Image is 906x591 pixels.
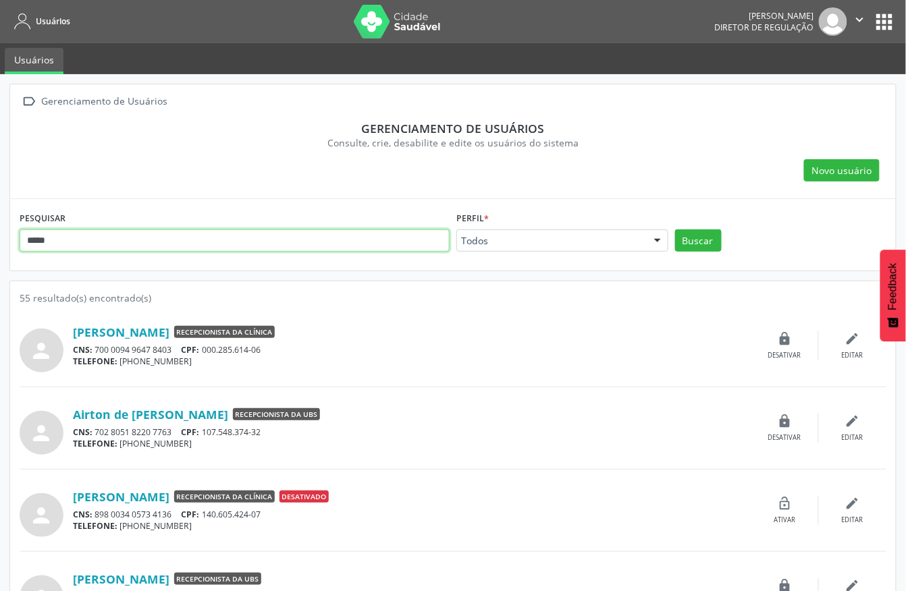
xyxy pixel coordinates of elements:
span: TELEFONE: [73,356,117,367]
span: Recepcionista da UBS [174,573,261,585]
span: Diretor de regulação [715,22,814,33]
label: PESQUISAR [20,208,65,229]
span: Feedback [887,263,899,310]
img: img [819,7,847,36]
div: [PHONE_NUMBER] [73,520,751,532]
span: CPF: [182,344,200,356]
a: Usuários [5,48,63,74]
div: Desativar [768,433,801,443]
span: Recepcionista da clínica [174,490,275,503]
a: [PERSON_NAME] [73,325,169,339]
i: person [30,339,54,363]
button:  [847,7,873,36]
a: Airton de [PERSON_NAME] [73,407,228,422]
a:  Gerenciamento de Usuários [20,92,170,111]
div: [PERSON_NAME] [715,10,814,22]
div: Consulte, crie, desabilite e edite os usuários do sistema [29,136,877,150]
div: [PHONE_NUMBER] [73,438,751,449]
span: TELEFONE: [73,438,117,449]
i: lock [778,414,793,428]
button: Feedback - Mostrar pesquisa [880,250,906,341]
span: Usuários [36,16,70,27]
span: TELEFONE: [73,520,117,532]
span: CNS: [73,509,92,520]
i:  [20,92,39,111]
a: Usuários [9,10,70,32]
i: lock_open [778,496,793,511]
div: Editar [842,515,863,525]
i: edit [845,331,860,346]
div: 898 0034 0573 4136 140.605.424-07 [73,509,751,520]
i: edit [845,414,860,428]
div: 700 0094 9647 8403 000.285.614-06 [73,344,751,356]
span: CNS: [73,344,92,356]
span: CPF: [182,509,200,520]
i:  [853,12,868,27]
a: [PERSON_NAME] [73,489,169,504]
span: CNS: [73,426,92,438]
div: Gerenciamento de Usuários [39,92,170,111]
button: apps [873,10,897,34]
span: Novo usuário [812,163,872,177]
div: 55 resultado(s) encontrado(s) [20,291,886,305]
span: Todos [461,234,641,248]
i: lock [778,331,793,346]
div: 702 8051 8220 7763 107.548.374-32 [73,426,751,438]
span: CPF: [182,426,200,438]
label: Perfil [456,208,489,229]
span: Recepcionista da clínica [174,326,275,338]
a: [PERSON_NAME] [73,571,169,586]
div: Editar [842,351,863,360]
i: person [30,421,54,445]
div: Gerenciamento de usuários [29,121,877,136]
span: Desativado [279,490,329,503]
i: edit [845,496,860,511]
button: Buscar [675,229,722,252]
i: person [30,503,54,528]
div: Ativar [774,515,796,525]
button: Novo usuário [804,159,880,182]
div: Desativar [768,351,801,360]
div: [PHONE_NUMBER] [73,356,751,367]
div: Editar [842,433,863,443]
span: Recepcionista da UBS [233,408,320,420]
